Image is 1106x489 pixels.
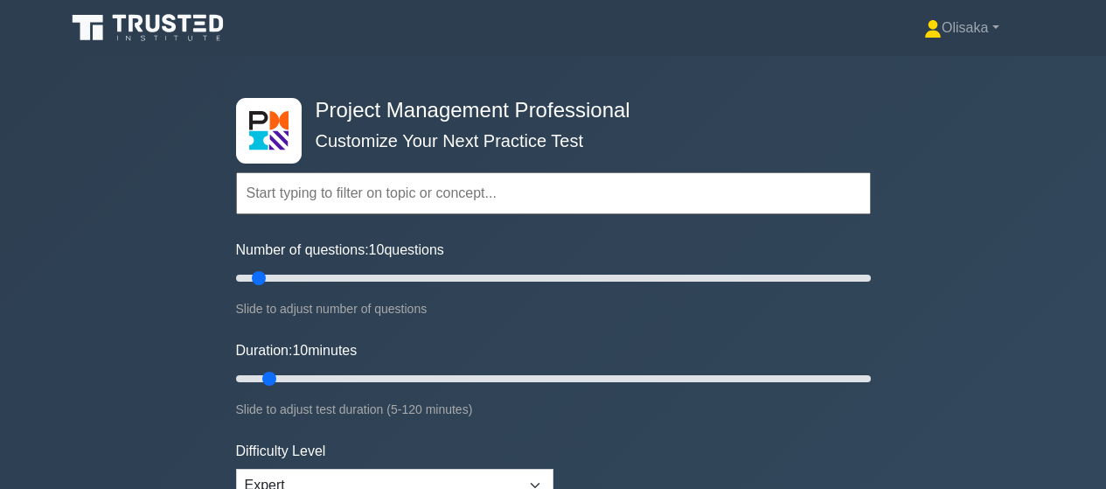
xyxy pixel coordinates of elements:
label: Duration: minutes [236,340,358,361]
div: Slide to adjust test duration (5-120 minutes) [236,399,871,420]
label: Difficulty Level [236,441,326,462]
div: Slide to adjust number of questions [236,298,871,319]
h4: Project Management Professional [309,98,785,123]
span: 10 [292,343,308,358]
span: 10 [369,242,385,257]
input: Start typing to filter on topic or concept... [236,172,871,214]
label: Number of questions: questions [236,240,444,261]
a: Olisaka [882,10,1040,45]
